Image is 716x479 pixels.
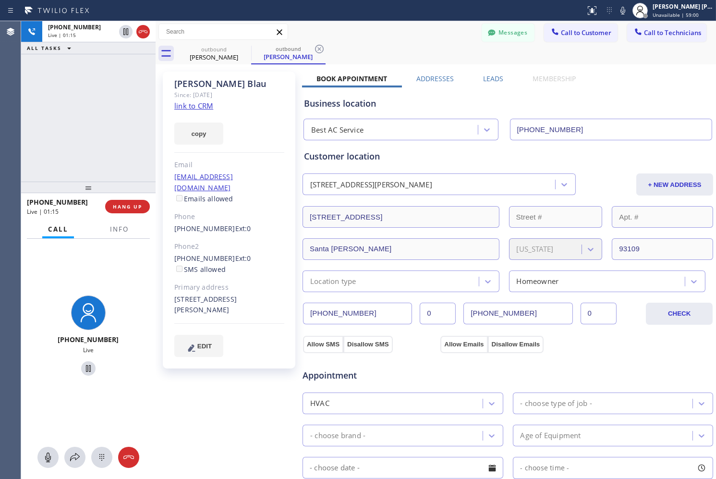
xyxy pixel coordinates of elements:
[27,197,88,207] span: [PHONE_NUMBER]
[58,335,119,344] span: [PHONE_NUMBER]
[118,447,139,468] button: Hang up
[612,206,713,228] input: Apt. #
[136,25,150,38] button: Hang up
[113,203,142,210] span: HANG UP
[178,46,250,53] div: outbound
[303,303,412,324] input: Phone Number
[646,303,713,325] button: CHECK
[303,206,499,228] input: Address
[174,335,223,357] button: EDIT
[174,101,213,111] a: link to CRM
[174,211,284,222] div: Phone
[174,89,284,100] div: Since: [DATE]
[488,336,544,353] button: Disallow Emails
[653,12,699,18] span: Unavailable | 59:00
[521,430,581,441] div: Age of Equipment
[510,119,713,140] input: Phone Number
[521,398,592,409] div: - choose type of job -
[303,369,438,382] span: Appointment
[517,276,559,287] div: Homeowner
[440,336,487,353] button: Allow Emails
[416,74,454,83] label: Addresses
[627,24,706,42] button: Call to Technicians
[174,254,235,263] a: [PHONE_NUMBER]
[174,172,233,192] a: [EMAIL_ADDRESS][DOMAIN_NAME]
[310,398,329,409] div: HVAC
[235,254,251,263] span: Ext: 0
[176,266,182,272] input: SMS allowed
[303,457,503,479] input: - choose date -
[174,78,284,89] div: [PERSON_NAME] Blau
[42,220,74,239] button: Call
[174,294,284,316] div: [STREET_ADDRESS][PERSON_NAME]
[304,97,712,110] div: Business location
[174,265,226,274] label: SMS allowed
[81,361,96,376] button: Hold Customer
[533,74,576,83] label: Membership
[310,430,365,441] div: - choose brand -
[48,32,76,38] span: Live | 01:15
[37,447,59,468] button: Mute
[174,282,284,293] div: Primary address
[174,123,223,145] button: copy
[521,463,570,472] span: - choose time -
[235,224,251,233] span: Ext: 0
[178,43,250,64] div: Lary Blau
[27,45,61,51] span: ALL TASKS
[482,24,534,42] button: Messages
[316,74,387,83] label: Book Appointment
[463,303,572,324] input: Phone Number 2
[174,160,284,171] div: Email
[303,238,499,260] input: City
[64,447,85,468] button: Open directory
[176,195,182,201] input: Emails allowed
[48,225,68,233] span: Call
[561,28,611,37] span: Call to Customer
[310,276,356,287] div: Location type
[483,74,503,83] label: Leads
[174,194,233,203] label: Emails allowed
[104,220,134,239] button: Info
[197,343,212,350] span: EDIT
[509,206,603,228] input: Street #
[581,303,617,324] input: Ext. 2
[303,336,343,353] button: Allow SMS
[48,23,101,31] span: [PHONE_NUMBER]
[252,52,325,61] div: [PERSON_NAME]
[110,225,129,233] span: Info
[27,208,59,216] span: Live | 01:15
[616,4,630,17] button: Mute
[343,336,393,353] button: Disallow SMS
[119,25,133,38] button: Hold Customer
[544,24,618,42] button: Call to Customer
[21,42,81,54] button: ALL TASKS
[174,224,235,233] a: [PHONE_NUMBER]
[636,173,713,196] button: + NEW ADDRESS
[304,150,712,163] div: Customer location
[83,346,94,354] span: Live
[91,447,112,468] button: Open dialpad
[644,28,701,37] span: Call to Technicians
[311,124,364,135] div: Best AC Service
[174,241,284,252] div: Phone2
[105,200,150,213] button: HANG UP
[310,179,432,190] div: [STREET_ADDRESS][PERSON_NAME]
[178,53,250,61] div: [PERSON_NAME]
[653,2,713,11] div: [PERSON_NAME] [PERSON_NAME]
[612,238,713,260] input: ZIP
[252,43,325,63] div: Lary Blau
[420,303,456,324] input: Ext.
[159,24,288,39] input: Search
[252,45,325,52] div: outbound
